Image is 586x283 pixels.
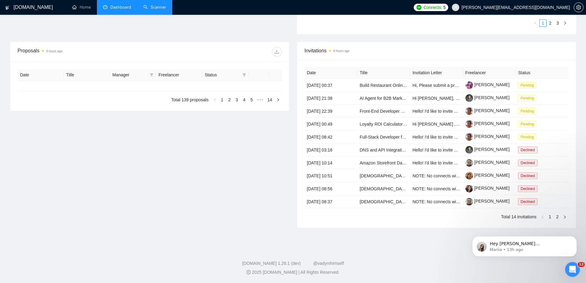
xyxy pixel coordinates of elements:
[149,70,155,79] span: filter
[465,159,473,167] img: c1qFbOKNQFSmUL-4KJUQgCkOVlhceJ9Q4ooVF2kSlOpyHW1N-nNE5eEVrjSMqMxNix
[27,24,106,29] p: Message from Mariia, sent 13h ago
[518,121,536,127] span: Pending
[272,49,281,54] span: download
[357,156,410,169] td: Amazon Storefront Data Analysis Using Jungle Scout or Helium 10 API
[501,213,536,220] li: Total 14 invitations
[112,71,147,78] span: Manager
[305,47,569,55] span: Invitations
[465,108,510,113] a: [PERSON_NAME]
[424,4,442,11] span: Connects:
[213,98,217,102] span: left
[465,173,510,178] a: [PERSON_NAME]
[518,134,536,140] span: Pending
[276,98,280,102] span: right
[357,92,410,105] td: AI Agent for B2B Market Research
[465,81,473,89] img: c1CpBYC2FaUg1gUQwCvsiN8cdC8E_PPfkiCH7ebLLqv0QoxMV7lUtu8k3Wl_5iT4Yv
[463,223,586,266] iframe: Intercom notifications message
[532,19,539,27] button: left
[305,195,357,208] td: [DATE] 08:37
[518,185,537,192] span: Declined
[360,148,442,152] a: DNS and API Integration Specialist Needed
[357,195,410,208] td: Native Speakers of Tamil – Talent Bench for Future Managed Services Recording Projects
[360,160,495,165] a: Amazon Storefront Data Analysis Using Jungle Scout or Helium 10 API
[518,160,537,166] span: Declined
[518,160,540,165] a: Declined
[465,134,510,139] a: [PERSON_NAME]
[305,118,357,131] td: [DATE] 00:49
[465,160,510,165] a: [PERSON_NAME]
[518,82,536,89] span: Pending
[357,182,410,195] td: Native Speakers of Tamil – Talent Bench for Future Managed Services Recording Projects
[539,213,546,220] button: left
[465,95,510,100] a: [PERSON_NAME]
[241,96,248,103] a: 4
[18,47,149,57] div: Proposals
[357,105,410,118] td: Front-End Developer Needed for Website Accessibility Improvement
[110,5,131,10] span: Dashboard
[242,73,246,77] span: filter
[518,83,539,87] a: Pending
[274,96,282,103] button: right
[465,199,510,204] a: [PERSON_NAME]
[226,96,233,103] a: 2
[561,213,568,220] li: Next Page
[360,173,567,178] a: [DEMOGRAPHIC_DATA] Speakers of Tamil – Talent Bench for Future Managed Services Recording Projects
[272,47,282,57] button: download
[539,213,546,220] li: Previous Page
[357,144,410,156] td: DNS and API Integration Specialist Needed
[561,19,569,27] li: Next Page
[305,131,357,144] td: [DATE] 08:42
[518,172,537,179] span: Declined
[171,96,209,103] li: Total 139 proposals
[518,108,539,113] a: Pending
[565,262,580,277] iframe: Intercom live chat
[305,79,357,92] td: [DATE] 00:37
[27,18,104,115] span: Hey [PERSON_NAME][EMAIL_ADDRESS][DOMAIN_NAME], Looks like your Upwork agency Viztech Soft Solutio...
[265,96,274,103] a: 14
[465,186,510,191] a: [PERSON_NAME]
[150,73,153,77] span: filter
[211,96,218,103] li: Previous Page
[417,5,421,10] img: upwork-logo.png
[241,96,248,103] li: 4
[465,198,473,205] img: c1qFbOKNQFSmUL-4KJUQgCkOVlhceJ9Q4ooVF2kSlOpyHW1N-nNE5eEVrjSMqMxNix
[248,96,255,103] li: 5
[242,261,301,266] a: [DOMAIN_NAME] 1.26.1 (dev)
[233,96,240,103] a: 3
[578,262,585,267] span: 12
[255,96,265,103] li: Next 5 Pages
[218,96,226,103] li: 1
[518,147,537,153] span: Declined
[561,19,569,27] button: right
[465,82,510,87] a: [PERSON_NAME]
[5,269,581,276] div: 2025 [DOMAIN_NAME] | All Rights Reserved.
[305,169,357,182] td: [DATE] 10:51
[72,5,91,10] a: homeHome
[453,5,458,10] span: user
[518,147,540,152] a: Declined
[156,69,202,81] th: Freelancer
[357,169,410,182] td: Native Speakers of Tamil – Talent Bench for Future Managed Services Recording Projects
[563,21,567,25] span: right
[518,198,537,205] span: Declined
[211,96,218,103] button: left
[465,133,473,141] img: c1CLg2NqYAUdXnbS7CwP-aTU_sk-drwHd05Vhh4rC-JpNJGVWJDkA-I05hTsMB1Uer
[465,107,473,115] img: c1CLg2NqYAUdXnbS7CwP-aTU_sk-drwHd05Vhh4rC-JpNJGVWJDkA-I05hTsMB1Uer
[360,135,459,139] a: Full-Stack Developer for Sports Picks Platform MVP
[313,261,344,266] a: @vadymhimself
[410,67,463,79] th: Invitation Letter
[360,186,567,191] a: [DEMOGRAPHIC_DATA] Speakers of Tamil – Talent Bench for Future Managed Services Recording Projects
[518,199,540,204] a: Declined
[563,215,567,219] span: right
[18,69,64,81] th: Date
[305,92,357,105] td: [DATE] 21:38
[516,67,568,79] th: Status
[547,213,553,220] a: 1
[554,213,561,220] li: 2
[46,50,62,53] time: 8 hours ago
[518,173,540,178] a: Declined
[360,199,567,204] a: [DEMOGRAPHIC_DATA] Speakers of Tamil – Talent Bench for Future Managed Services Recording Projects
